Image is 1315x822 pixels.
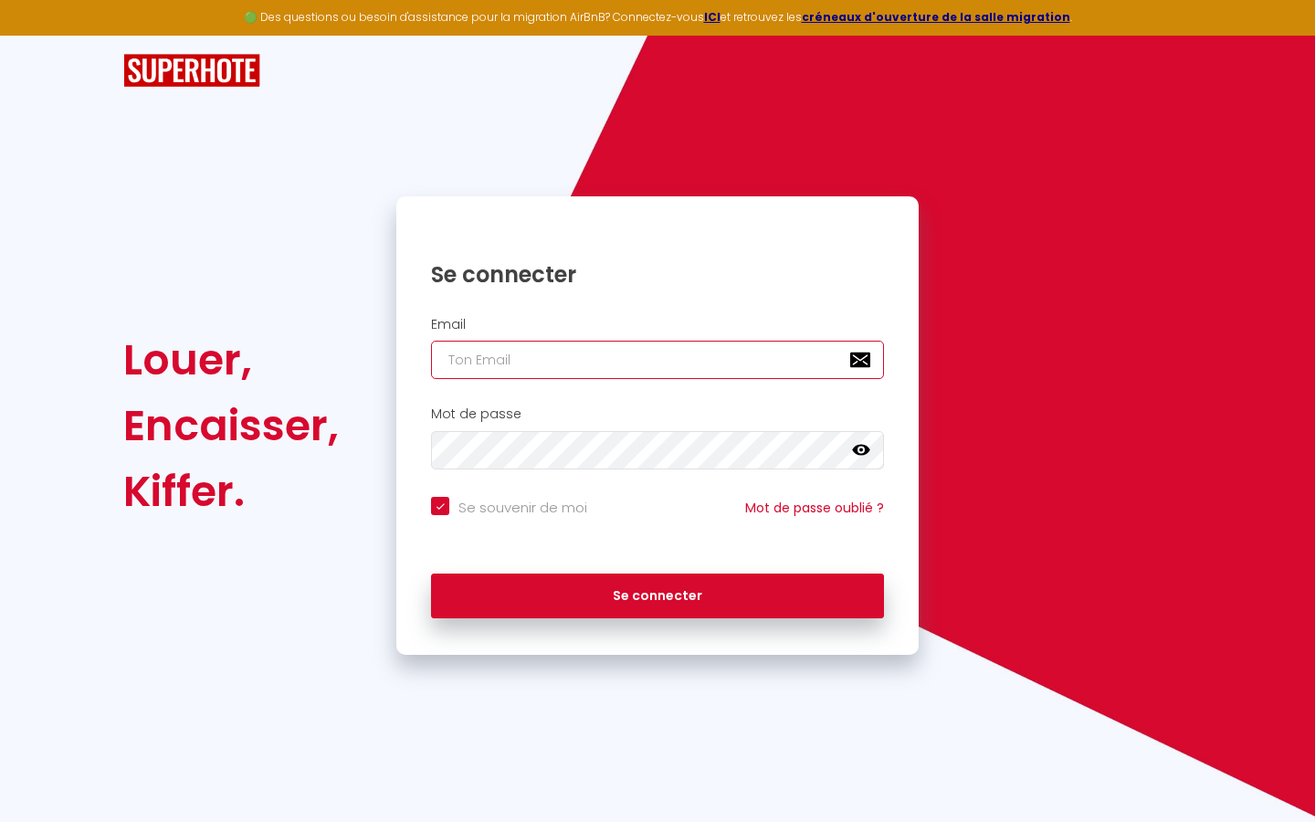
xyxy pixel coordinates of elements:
[704,9,721,25] a: ICI
[745,499,884,517] a: Mot de passe oublié ?
[123,327,339,393] div: Louer,
[123,393,339,458] div: Encaisser,
[123,54,260,88] img: SuperHote logo
[431,574,884,619] button: Se connecter
[15,7,69,62] button: Ouvrir le widget de chat LiveChat
[431,341,884,379] input: Ton Email
[802,9,1070,25] a: créneaux d'ouverture de la salle migration
[431,317,884,332] h2: Email
[123,458,339,524] div: Kiffer.
[431,406,884,422] h2: Mot de passe
[431,260,884,289] h1: Se connecter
